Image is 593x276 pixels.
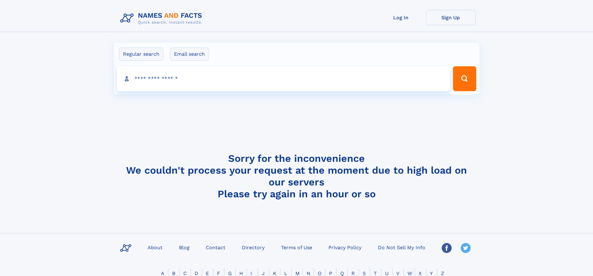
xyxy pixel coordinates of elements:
h4: Sorry for the inconvenience We couldn't process your request at the moment due to high load on ou... [118,152,476,200]
a: Contact [203,243,228,252]
img: Facebook [442,243,452,253]
a: Directory [239,243,267,252]
a: Do Not Sell My Info [375,243,428,252]
a: Sign Up [426,10,476,25]
a: Privacy Policy [326,243,364,252]
label: Regular search [119,48,163,61]
a: Terms of Use [279,243,315,252]
button: Search Button [453,66,476,91]
a: Log In [376,10,426,25]
img: Logo Names and Facts [118,10,207,27]
a: About [145,243,165,252]
img: Twitter [461,243,471,253]
input: search input [117,66,450,91]
a: Blog [176,243,192,252]
label: Email search [170,48,209,61]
